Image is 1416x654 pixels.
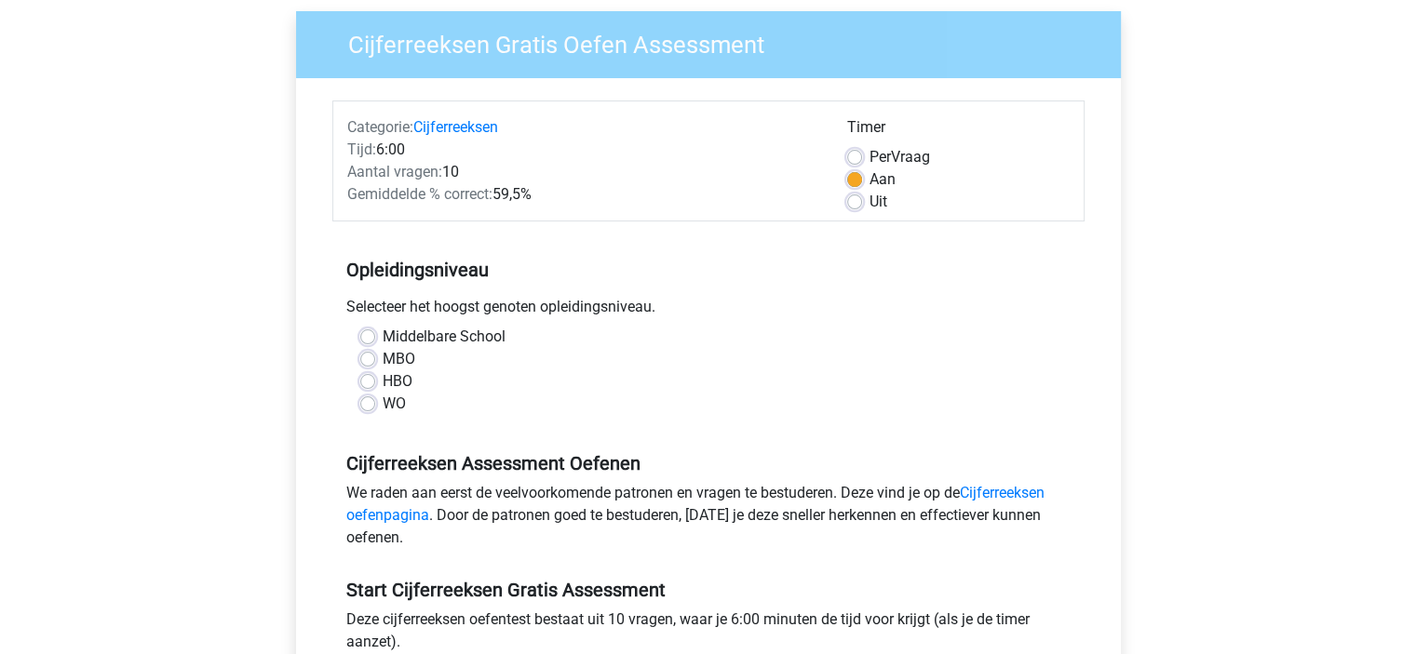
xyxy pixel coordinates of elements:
[870,191,887,213] label: Uit
[332,482,1085,556] div: We raden aan eerst de veelvoorkomende patronen en vragen te bestuderen. Deze vind je op de . Door...
[346,251,1071,288] h5: Opleidingsniveau
[347,118,413,136] span: Categorie:
[870,146,930,168] label: Vraag
[847,116,1070,146] div: Timer
[326,23,1107,60] h3: Cijferreeksen Gratis Oefen Assessment
[332,296,1085,326] div: Selecteer het hoogst genoten opleidingsniveau.
[870,148,891,166] span: Per
[347,163,442,180] span: Aantal vragen:
[333,183,833,206] div: 59,5%
[333,161,833,183] div: 10
[347,140,376,158] span: Tijd:
[383,326,506,348] label: Middelbare School
[383,370,412,393] label: HBO
[383,348,415,370] label: MBO
[346,579,1071,601] h5: Start Cijferreeksen Gratis Assessment
[346,452,1071,474] h5: Cijferreeksen Assessment Oefenen
[413,118,498,136] a: Cijferreeksen
[347,185,492,203] span: Gemiddelde % correct:
[870,168,896,191] label: Aan
[383,393,406,415] label: WO
[333,139,833,161] div: 6:00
